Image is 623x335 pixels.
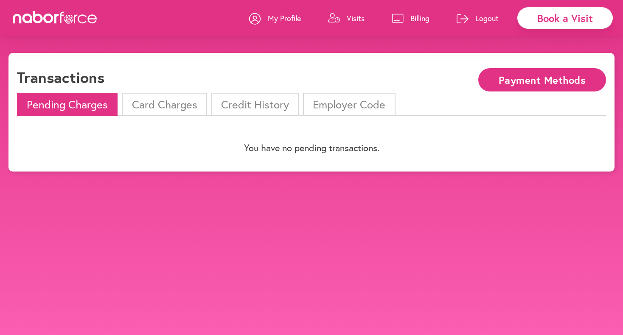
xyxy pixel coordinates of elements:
[122,93,207,116] li: Card Charges
[268,13,301,23] p: My Profile
[17,93,118,116] li: Pending Charges
[328,6,365,31] a: Visits
[17,142,606,153] p: You have no pending transactions.
[17,68,104,86] h1: Transactions
[478,68,606,91] button: Payment Methods
[347,13,365,23] p: Visits
[410,13,429,23] p: Billing
[517,7,613,29] div: Book a Visit
[392,6,429,31] a: Billing
[475,13,499,23] p: Logout
[249,6,301,31] a: My Profile
[303,93,395,116] li: Employer Code
[478,75,606,83] a: Payment Methods
[457,6,499,31] a: Logout
[211,93,299,116] li: Credit History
